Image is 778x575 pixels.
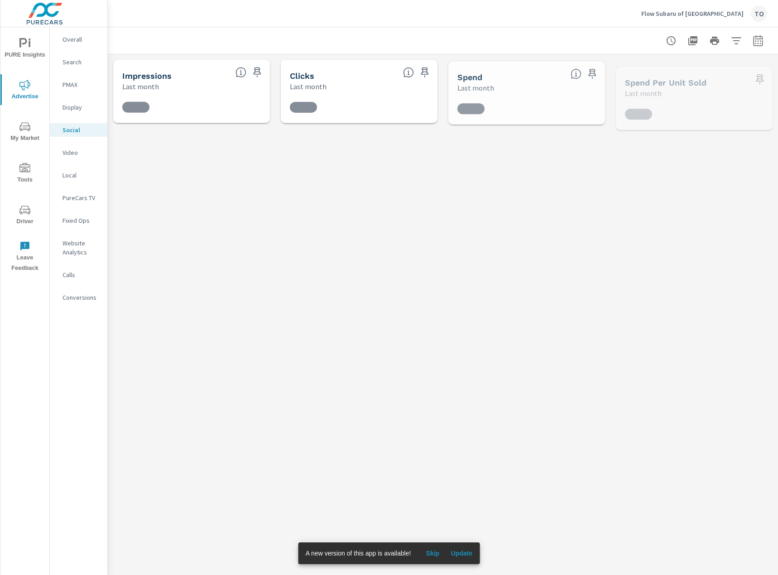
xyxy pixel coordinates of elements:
[122,81,159,92] p: Last month
[451,549,472,557] span: Update
[0,27,49,277] div: nav menu
[50,291,107,304] div: Conversions
[50,146,107,159] div: Video
[62,125,100,134] p: Social
[62,148,100,157] p: Video
[625,88,662,99] p: Last month
[3,80,47,102] span: Advertise
[62,57,100,67] p: Search
[753,72,767,86] span: Save this to your personalized report
[62,103,100,112] p: Display
[306,550,411,557] span: A new version of this app is available!
[62,270,100,279] p: Calls
[122,71,172,81] h5: Impressions
[235,67,246,78] span: The number of times an ad was shown on your behalf.
[751,5,767,22] div: TO
[3,121,47,144] span: My Market
[625,78,706,87] h5: Spend Per Unit Sold
[50,168,107,182] div: Local
[727,32,745,50] button: Apply Filters
[62,80,100,89] p: PMAX
[418,546,447,561] button: Skip
[62,193,100,202] p: PureCars TV
[418,65,432,80] span: Save this to your personalized report
[457,82,494,93] p: Last month
[706,32,724,50] button: Print Report
[50,55,107,69] div: Search
[447,546,476,561] button: Update
[250,65,264,80] span: Save this to your personalized report
[62,239,100,257] p: Website Analytics
[422,549,443,557] span: Skip
[3,163,47,185] span: Tools
[684,32,702,50] button: "Export Report to PDF"
[50,78,107,91] div: PMAX
[62,35,100,44] p: Overall
[290,71,314,81] h5: Clicks
[50,101,107,114] div: Display
[403,67,414,78] span: The number of times an ad was clicked by a consumer.
[50,268,107,282] div: Calls
[50,33,107,46] div: Overall
[50,214,107,227] div: Fixed Ops
[290,81,327,92] p: Last month
[641,10,744,18] p: Flow Subaru of [GEOGRAPHIC_DATA]
[62,293,100,302] p: Conversions
[585,67,600,81] span: Save this to your personalized report
[62,216,100,225] p: Fixed Ops
[3,241,47,273] span: Leave Feedback
[3,205,47,227] span: Driver
[749,32,767,50] button: Select Date Range
[50,191,107,205] div: PureCars TV
[62,171,100,180] p: Local
[50,123,107,137] div: Social
[457,72,482,82] h5: Spend
[50,236,107,259] div: Website Analytics
[3,38,47,60] span: PURE Insights
[571,68,581,79] span: The amount of money spent on advertising during the period.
